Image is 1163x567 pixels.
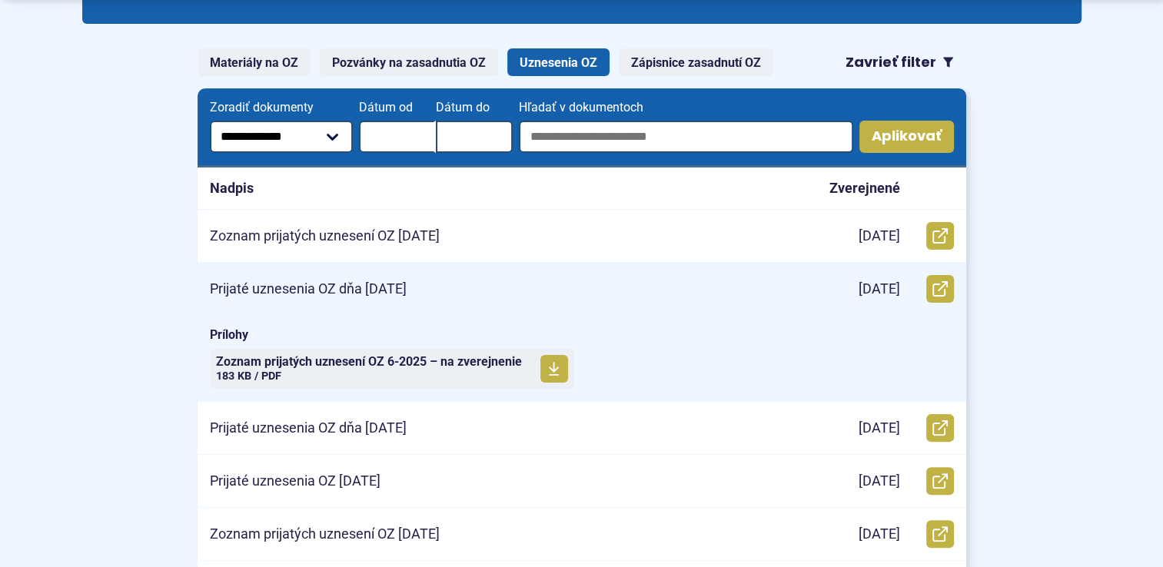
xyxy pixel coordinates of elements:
p: Zoznam prijatých uznesení OZ [DATE] [210,227,440,245]
p: Nadpis [210,180,254,197]
span: Hľadať v dokumentoch [519,101,853,114]
p: Prijaté uznesenia OZ dňa [DATE] [210,419,407,437]
span: Prílohy [210,327,954,343]
span: Dátum do [436,101,513,114]
a: Pozvánky na zasadnutia OZ [320,48,498,76]
button: Aplikovať [859,121,954,153]
p: [DATE] [859,280,900,298]
p: Zoznam prijatých uznesení OZ [DATE] [210,526,440,543]
span: Zoznam prijatých uznesení OZ 6-2025 – na zverejnenie [216,356,522,368]
select: Zoradiť dokumenty [210,121,353,153]
span: 183 KB / PDF [216,370,281,383]
a: Zápisnice zasadnutí OZ [619,48,773,76]
a: Uznesenia OZ [507,48,610,76]
p: [DATE] [859,227,900,245]
input: Dátum do [436,121,513,153]
span: Zavrieť filter [846,54,936,71]
p: [DATE] [859,526,900,543]
p: Prijaté uznesenia OZ [DATE] [210,472,380,490]
input: Hľadať v dokumentoch [519,121,853,153]
span: Dátum od [359,101,436,114]
p: Prijaté uznesenia OZ dňa [DATE] [210,280,407,298]
p: [DATE] [859,472,900,490]
p: [DATE] [859,419,900,437]
input: Dátum od [359,121,436,153]
span: Zoradiť dokumenty [210,101,353,114]
a: Zoznam prijatých uznesení OZ 6-2025 – na zverejnenie 183 KB / PDF [210,349,574,389]
p: Zverejnené [829,180,900,197]
a: Materiály na OZ [198,48,311,76]
button: Zavrieť filter [833,48,966,76]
